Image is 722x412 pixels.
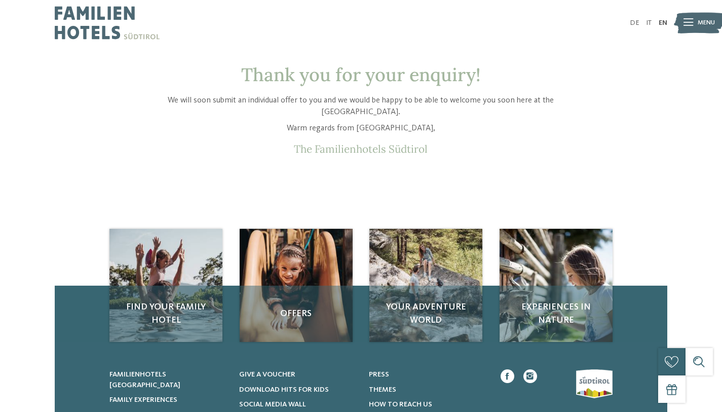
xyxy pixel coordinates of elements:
[109,229,222,342] img: Enquiry
[659,19,667,26] a: EN
[239,401,306,408] span: Social Media Wall
[369,401,432,408] span: How to reach us
[369,371,389,378] span: Press
[369,229,482,342] img: Enquiry
[241,63,480,86] span: Thank you for your enquiry!
[109,369,227,390] a: Familienhotels [GEOGRAPHIC_DATA]
[369,385,487,395] a: Themes
[109,229,222,342] a: Enquiry Find your family hotel
[109,396,177,403] span: Family experiences
[109,371,180,388] span: Familienhotels [GEOGRAPHIC_DATA]
[249,307,344,320] span: Offers
[239,385,357,395] a: Download hits for kids
[500,229,613,342] a: Enquiry Experiences in nature
[240,229,353,342] a: Enquiry Offers
[144,123,578,134] p: Warm regards from [GEOGRAPHIC_DATA],
[239,386,329,393] span: Download hits for kids
[109,395,227,405] a: Family experiences
[646,19,652,26] a: IT
[239,371,295,378] span: Give a voucher
[119,301,213,326] span: Find your family hotel
[239,369,357,380] a: Give a voucher
[369,229,482,342] a: Enquiry Your adventure world
[378,301,473,326] span: Your adventure world
[369,386,396,393] span: Themes
[369,399,487,409] a: How to reach us
[500,229,613,342] img: Enquiry
[369,369,487,380] a: Press
[144,143,578,156] p: The Familienhotels Südtirol
[509,301,603,326] span: Experiences in nature
[630,19,639,26] a: DE
[239,399,357,409] a: Social Media Wall
[698,18,715,27] span: Menu
[240,229,353,342] img: Enquiry
[144,95,578,118] p: We will soon submit an individual offer to you and we would be happy to be able to welcome you so...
